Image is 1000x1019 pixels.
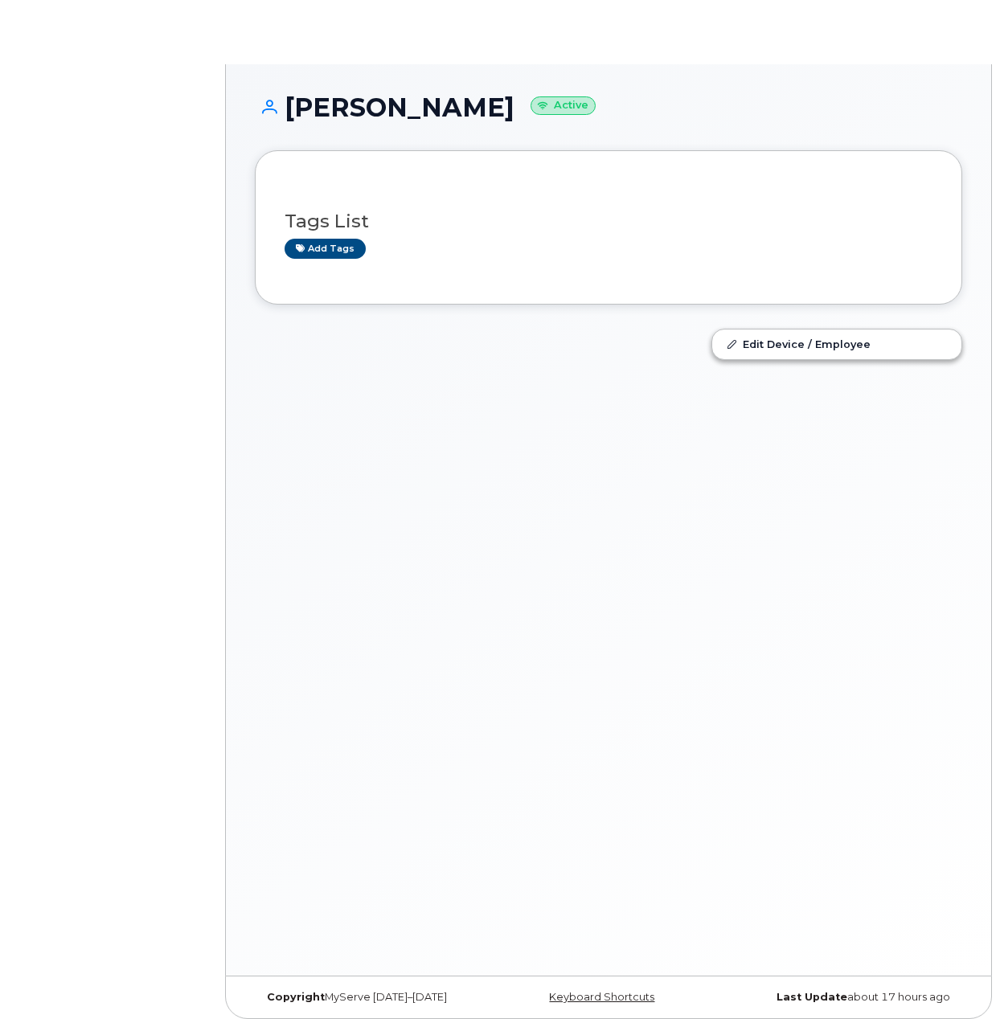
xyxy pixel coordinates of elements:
[285,239,366,259] a: Add tags
[549,991,654,1003] a: Keyboard Shortcuts
[777,991,847,1003] strong: Last Update
[531,96,596,115] small: Active
[727,991,962,1004] div: about 17 hours ago
[255,991,490,1004] div: MyServe [DATE]–[DATE]
[255,93,962,121] h1: [PERSON_NAME]
[712,329,961,358] a: Edit Device / Employee
[285,211,932,231] h3: Tags List
[267,991,325,1003] strong: Copyright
